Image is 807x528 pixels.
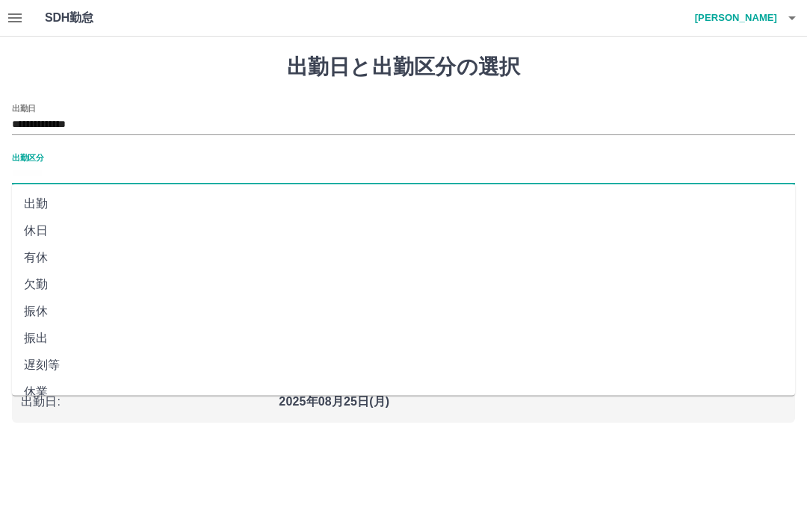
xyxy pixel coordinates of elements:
li: 出勤 [12,190,795,217]
li: 休日 [12,217,795,244]
label: 出勤区分 [12,152,43,163]
li: 欠勤 [12,271,795,298]
li: 振出 [12,325,795,352]
p: 出勤日 : [21,393,270,411]
h1: 出勤日と出勤区分の選択 [12,55,795,80]
label: 出勤日 [12,102,36,114]
b: 2025年08月25日(月) [279,395,389,408]
li: 振休 [12,298,795,325]
li: 遅刻等 [12,352,795,379]
li: 有休 [12,244,795,271]
li: 休業 [12,379,795,406]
